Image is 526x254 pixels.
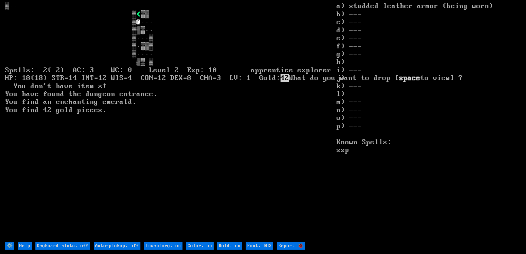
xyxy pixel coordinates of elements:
input: Font: DOS [246,242,273,250]
font: < [136,10,141,18]
input: Report 🐞 [277,242,305,250]
input: ⚙️ [5,242,14,250]
mark: 42 [281,74,289,82]
stats: a) studded leather armor (being worn) b) --- c) --- d) --- e) --- f) --- g) --- h) --- i) --- j) ... [337,2,521,241]
input: Keyboard hints: off [35,242,90,250]
input: Help [18,242,32,250]
input: Bold: on [217,242,242,250]
font: @ [136,18,141,26]
input: Auto-pickup: off [94,242,140,250]
input: Color: on [186,242,214,250]
larn: ▒·· ▒ ▒▒ ▒ ··· ▒▒▒·· ▒···▒ ▒·▒▒▒ ▒···· ▒▒·▒ Spells: 2( 2) AC: 3 WC: 0 Level 2 Exp: 10 apprentice ... [5,2,337,241]
input: Inventory: on [144,242,182,250]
